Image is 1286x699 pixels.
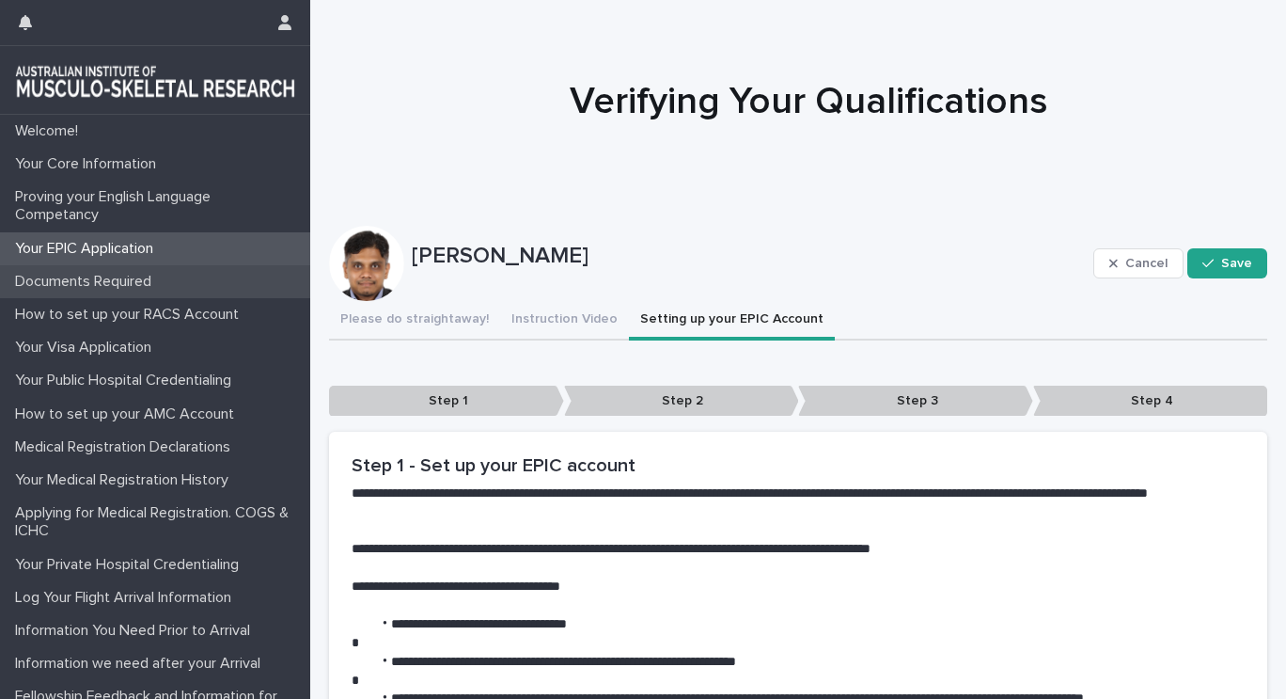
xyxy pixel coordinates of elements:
[8,240,168,258] p: Your EPIC Application
[8,504,310,540] p: Applying for Medical Registration. COGS & ICHC
[1221,257,1252,270] span: Save
[349,79,1267,124] h1: Verifying Your Qualifications
[8,405,249,423] p: How to set up your AMC Account
[8,155,171,173] p: Your Core Information
[1093,248,1184,278] button: Cancel
[1187,248,1267,278] button: Save
[798,386,1033,417] p: Step 3
[8,339,166,357] p: Your Visa Application
[8,273,166,291] p: Documents Required
[564,386,799,417] p: Step 2
[1125,257,1168,270] span: Cancel
[500,301,629,341] button: Instruction Video
[8,622,265,640] p: Information You Need Prior to Arrival
[8,438,245,456] p: Medical Registration Declarations
[8,556,254,574] p: Your Private Hospital Credentialing
[8,122,93,140] p: Welcome!
[8,655,275,673] p: Information we need after your Arrival
[352,454,1245,477] h2: Step 1 - Set up your EPIC account
[15,61,295,99] img: 1xcjEmqDTcmQhduivVBy
[329,386,564,417] p: Step 1
[629,301,835,341] button: Setting up your EPIC Account
[8,372,246,389] p: Your Public Hospital Credentialing
[8,188,310,224] p: Proving your English Language Competancy
[8,471,243,489] p: Your Medical Registration History
[8,306,254,324] p: How to set up your RACS Account
[412,243,1086,270] p: [PERSON_NAME]
[1033,386,1268,417] p: Step 4
[329,301,500,341] button: Please do straightaway!
[8,589,246,607] p: Log Your Flight Arrival Information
